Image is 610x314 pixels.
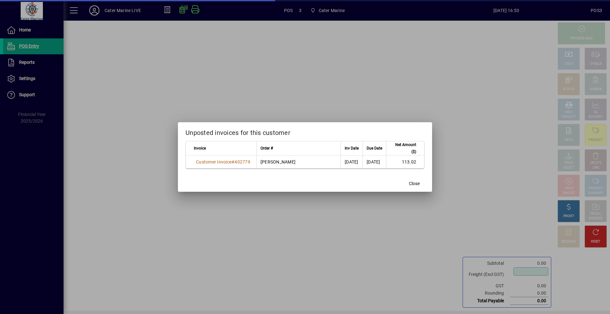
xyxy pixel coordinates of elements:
[261,145,273,152] span: Order #
[261,159,295,164] span: [PERSON_NAME]
[194,145,206,152] span: Invoice
[409,180,420,187] span: Close
[386,156,424,168] td: 113.02
[363,156,386,168] td: [DATE]
[196,159,232,164] span: Customer Invoice
[234,159,250,164] span: 402779
[390,141,416,155] span: Net Amount ($)
[232,159,234,164] span: #
[367,145,382,152] span: Due Date
[345,145,359,152] span: Inv Date
[194,158,253,165] a: Customer Invoice#402779
[341,156,363,168] td: [DATE]
[404,178,424,189] button: Close
[178,122,432,141] h2: Unposted invoices for this customer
